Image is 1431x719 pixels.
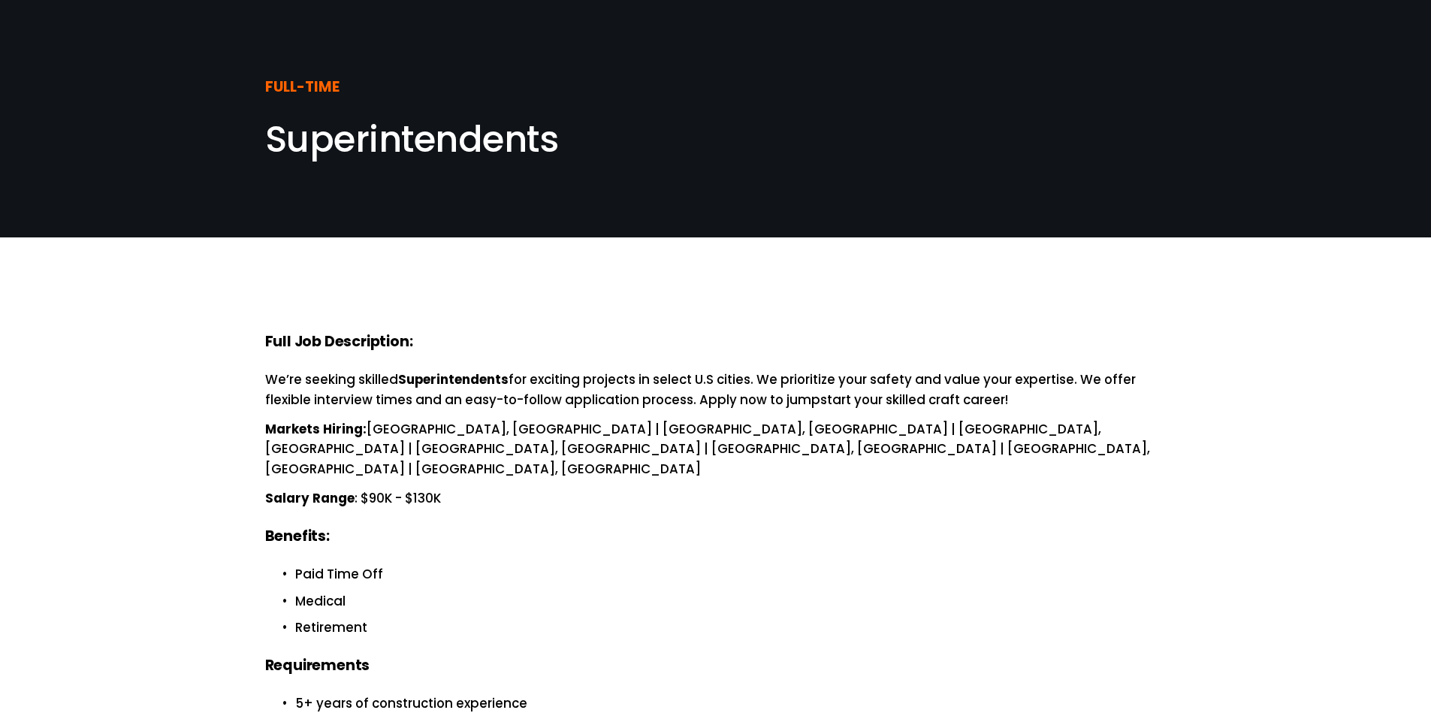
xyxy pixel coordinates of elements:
[398,370,509,388] strong: Superintendents
[265,526,330,546] strong: Benefits:
[295,564,1167,585] p: Paid Time Off
[265,655,370,675] strong: Requirements
[265,419,1167,480] p: [GEOGRAPHIC_DATA], [GEOGRAPHIC_DATA] | [GEOGRAPHIC_DATA], [GEOGRAPHIC_DATA] | [GEOGRAPHIC_DATA], ...
[265,77,340,97] strong: FULL-TIME
[265,488,1167,509] p: : $90K - $130K
[265,420,367,438] strong: Markets Hiring:
[295,693,1167,714] p: 5+ years of construction experience
[265,114,559,165] span: Superintendents
[265,331,413,352] strong: Full Job Description:
[265,489,355,507] strong: Salary Range
[295,618,1167,638] p: Retirement
[265,370,1167,410] p: We’re seeking skilled for exciting projects in select U.S cities. We prioritize your safety and v...
[295,591,1167,612] p: Medical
